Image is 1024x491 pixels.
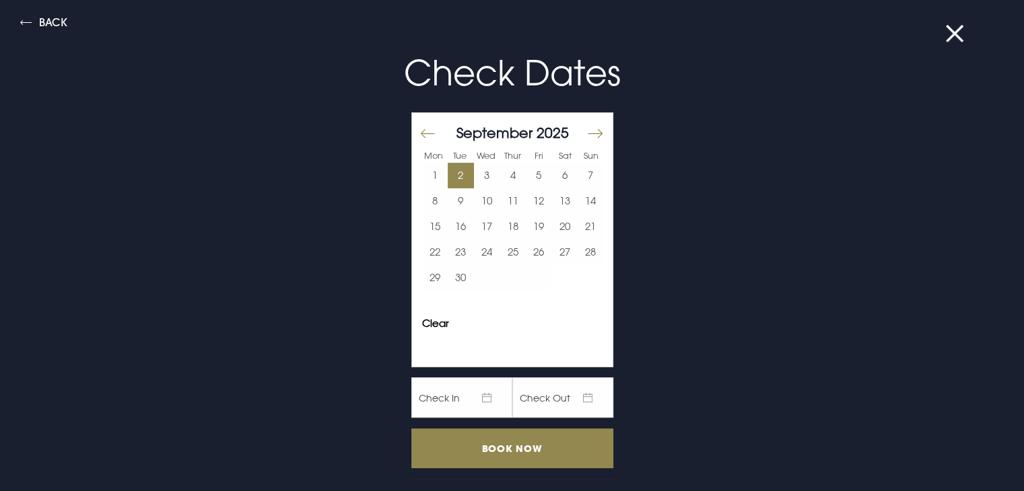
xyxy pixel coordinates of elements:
input: Book Now [411,428,613,468]
button: 27 [551,239,578,265]
td: Choose Sunday, September 21, 2025 as your start date. [578,214,604,239]
button: 29 [422,265,448,291]
button: 12 [526,188,552,214]
td: Choose Wednesday, September 3, 2025 as your start date. [474,163,500,188]
button: 6 [551,163,578,188]
button: Move backward to switch to the previous month. [419,119,436,147]
td: Choose Monday, September 1, 2025 as your start date. [422,163,448,188]
button: 1 [422,163,448,188]
button: 30 [448,265,474,291]
button: 7 [578,163,604,188]
td: Choose Wednesday, September 10, 2025 as your start date. [474,188,500,214]
span: September [456,124,533,141]
button: 15 [422,214,448,239]
td: Choose Saturday, September 6, 2025 as your start date. [551,163,578,188]
td: Choose Sunday, September 7, 2025 as your start date. [578,163,604,188]
button: 19 [526,214,552,239]
td: Choose Thursday, September 25, 2025 as your start date. [500,239,526,265]
td: Choose Wednesday, September 17, 2025 as your start date. [474,214,500,239]
button: 23 [448,239,474,265]
button: 17 [474,214,500,239]
p: Check Dates [192,47,833,99]
td: Choose Friday, September 19, 2025 as your start date. [526,214,552,239]
td: Choose Thursday, September 18, 2025 as your start date. [500,214,526,239]
td: Choose Tuesday, September 9, 2025 as your start date. [448,188,474,214]
button: 4 [500,163,526,188]
button: 9 [448,188,474,214]
td: Choose Monday, September 15, 2025 as your start date. [422,214,448,239]
button: 20 [551,214,578,239]
span: 2025 [537,124,569,141]
button: 22 [422,239,448,265]
button: 24 [474,239,500,265]
td: Choose Saturday, September 20, 2025 as your start date. [551,214,578,239]
button: 21 [578,214,604,239]
button: 14 [578,188,604,214]
td: Choose Tuesday, September 16, 2025 as your start date. [448,214,474,239]
td: Choose Friday, September 26, 2025 as your start date. [526,239,552,265]
td: Choose Monday, September 29, 2025 as your start date. [422,265,448,291]
button: 11 [500,188,526,214]
button: 3 [474,163,500,188]
button: Back [20,17,67,32]
td: Choose Tuesday, September 23, 2025 as your start date. [448,239,474,265]
td: Choose Wednesday, September 24, 2025 as your start date. [474,239,500,265]
button: 28 [578,239,604,265]
button: 5 [526,163,552,188]
span: Check In [411,377,512,418]
button: 2 [448,163,474,188]
button: 16 [448,214,474,239]
td: Choose Thursday, September 11, 2025 as your start date. [500,188,526,214]
td: Choose Saturday, September 27, 2025 as your start date. [551,239,578,265]
td: Choose Tuesday, September 30, 2025 as your start date. [448,265,474,291]
td: Choose Tuesday, September 2, 2025 as your start date. [448,163,474,188]
td: Choose Friday, September 5, 2025 as your start date. [526,163,552,188]
td: Choose Sunday, September 14, 2025 as your start date. [578,188,604,214]
td: Choose Monday, September 22, 2025 as your start date. [422,239,448,265]
td: Choose Saturday, September 13, 2025 as your start date. [551,188,578,214]
span: Check Out [512,377,613,418]
button: Move forward to switch to the next month. [586,119,603,147]
td: Choose Thursday, September 4, 2025 as your start date. [500,163,526,188]
button: 18 [500,214,526,239]
button: 25 [500,239,526,265]
button: 26 [526,239,552,265]
td: Choose Sunday, September 28, 2025 as your start date. [578,239,604,265]
button: 10 [474,188,500,214]
button: Clear [422,318,449,328]
button: 13 [551,188,578,214]
td: Choose Friday, September 12, 2025 as your start date. [526,188,552,214]
button: 8 [422,188,448,214]
td: Choose Monday, September 8, 2025 as your start date. [422,188,448,214]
